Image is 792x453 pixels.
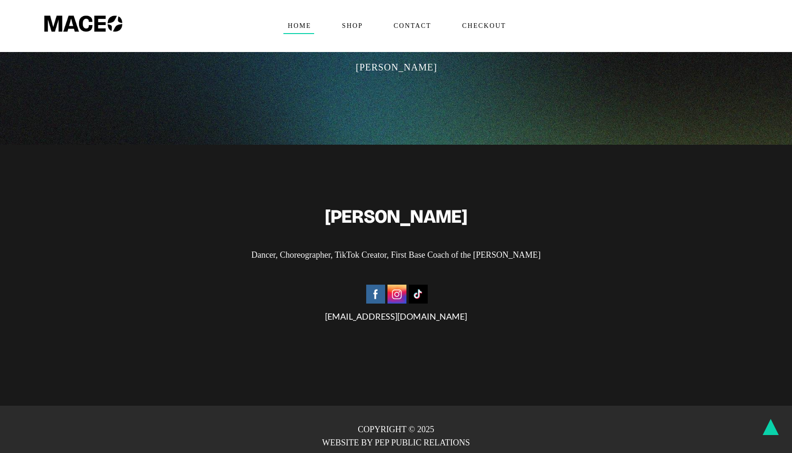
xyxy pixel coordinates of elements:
[409,285,428,304] img: Tiktok
[338,18,367,34] span: Shop
[135,36,658,53] p: [PERSON_NAME] is the most FIRE 🔥🔥🔥 improv dancer I've ever had the pleasure to meet!
[389,18,435,34] span: Contact
[38,248,754,261] p: Dancer, Choreographer, TikTok Creator, First Base Coach of the [PERSON_NAME]
[24,423,768,449] p: COPYRIGHT © 2025 WEBSITE BY PEP PUBLIC RELATIONS
[356,61,437,74] span: [PERSON_NAME]
[387,285,406,304] img: Instagram
[38,206,754,227] h2: [PERSON_NAME]
[283,18,315,34] span: Home
[366,285,385,304] img: Facebook
[38,283,754,323] div: [EMAIL_ADDRESS][DOMAIN_NAME]
[458,18,510,34] span: Checkout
